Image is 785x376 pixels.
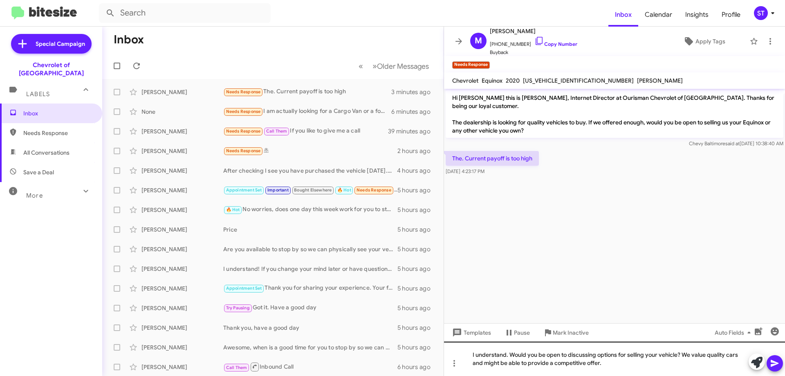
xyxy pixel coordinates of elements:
[223,167,397,175] div: After checking I see you have purchased the vehicle [DATE]. Did you have any further questions?
[223,362,397,372] div: Inbound Call
[708,325,760,340] button: Auto Fields
[637,77,683,84] span: [PERSON_NAME]
[391,108,437,116] div: 6 minutes ago
[452,77,478,84] span: Chevrolet
[372,61,377,71] span: »
[715,325,754,340] span: Auto Fields
[397,284,437,293] div: 5 hours ago
[357,187,391,193] span: Needs Response
[223,245,397,253] div: Are you available to stop by so we can physically see your vehicle for an offer?
[444,342,785,376] div: I understand. Would you be open to discussing options for selling your vehicle? We value quality ...
[679,3,715,27] a: Insights
[226,365,247,370] span: Call Them
[141,206,223,214] div: [PERSON_NAME]
[553,325,589,340] span: Mark Inactive
[725,140,740,146] span: said at
[451,325,491,340] span: Templates
[226,128,261,134] span: Needs Response
[446,168,484,174] span: [DATE] 4:23:17 PM
[368,58,434,74] button: Next
[514,325,530,340] span: Pause
[141,324,223,332] div: [PERSON_NAME]
[638,3,679,27] a: Calendar
[223,205,397,214] div: No worries, does one day this week work for you to stop by?
[141,265,223,273] div: [PERSON_NAME]
[490,36,577,48] span: [PHONE_NUMBER]
[267,187,289,193] span: Important
[223,284,397,293] div: Thank you for sharing your experience. Your feedback is important, and we strive to improve. If y...
[114,33,144,46] h1: Inbox
[534,41,577,47] a: Copy Number
[397,304,437,312] div: 5 hours ago
[498,325,536,340] button: Pause
[36,40,85,48] span: Special Campaign
[141,343,223,351] div: [PERSON_NAME]
[223,107,391,116] div: I am actually looking for a Cargo Van or a ford transit
[754,6,768,20] div: ST
[452,61,490,69] small: Needs Response
[141,225,223,234] div: [PERSON_NAME]
[141,363,223,371] div: [PERSON_NAME]
[11,34,92,54] a: Special Campaign
[747,6,776,20] button: ST
[608,3,638,27] a: Inbox
[226,109,261,114] span: Needs Response
[23,129,93,137] span: Needs Response
[506,77,520,84] span: 2020
[536,325,595,340] button: Mark Inactive
[141,147,223,155] div: [PERSON_NAME]
[482,77,502,84] span: Equinox
[359,61,363,71] span: «
[141,167,223,175] div: [PERSON_NAME]
[141,284,223,293] div: [PERSON_NAME]
[689,140,783,146] span: Chevy Baltimore [DATE] 10:38:40 AM
[223,303,397,313] div: Got it. Have a good day
[397,245,437,253] div: 5 hours ago
[23,149,70,157] span: All Conversations
[446,90,783,138] p: Hi [PERSON_NAME] this is [PERSON_NAME], Internet Director at Ourisman Chevrolet of [GEOGRAPHIC_DA...
[337,187,351,193] span: 🔥 Hot
[223,225,397,234] div: Price
[99,3,271,23] input: Search
[397,147,437,155] div: 2 hours ago
[662,34,746,49] button: Apply Tags
[223,343,397,351] div: Awesome, when is a good time for you to stop by so we can physically see your vehicle?
[397,206,437,214] div: 5 hours ago
[391,88,437,96] div: 3 minutes ago
[141,108,223,116] div: None
[715,3,747,27] a: Profile
[397,186,437,194] div: 5 hours ago
[141,304,223,312] div: [PERSON_NAME]
[397,167,437,175] div: 4 hours ago
[226,148,261,153] span: Needs Response
[223,126,388,136] div: If you like to give me a call
[444,325,498,340] button: Templates
[377,62,429,71] span: Older Messages
[354,58,434,74] nav: Page navigation example
[294,187,332,193] span: Bought Elsewhere
[446,151,539,166] p: The. Current payoff is too high
[223,265,397,273] div: I understand! If you change your mind later or have questions, feel free to reach out.
[26,90,50,98] span: Labels
[397,225,437,234] div: 5 hours ago
[226,187,262,193] span: Appointment Set
[23,168,54,176] span: Save a Deal
[223,185,397,195] div: Delayed finance approval
[475,34,482,47] span: M
[226,89,261,95] span: Needs Response
[223,324,397,332] div: Thank you, have a good day
[226,286,262,291] span: Appointment Set
[23,109,93,117] span: Inbox
[141,186,223,194] div: [PERSON_NAME]
[354,58,368,74] button: Previous
[397,343,437,351] div: 5 hours ago
[397,363,437,371] div: 6 hours ago
[141,88,223,96] div: [PERSON_NAME]
[141,127,223,135] div: [PERSON_NAME]
[223,87,391,97] div: The. Current payoff is too high
[223,146,397,155] div: 초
